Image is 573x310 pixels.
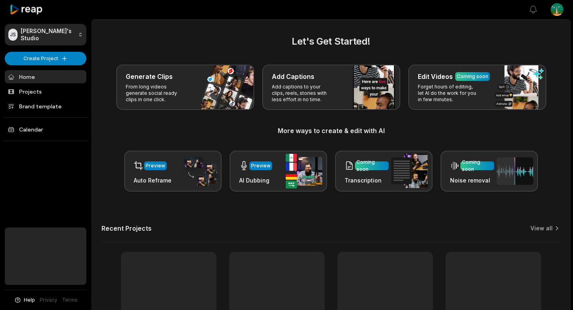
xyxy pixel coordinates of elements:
img: ai_dubbing.png [286,154,322,188]
h3: Transcription [345,176,389,184]
div: Coming soon [357,159,387,173]
a: Terms [62,296,78,304]
a: Brand template [5,100,86,113]
p: [PERSON_NAME]'s Studio [21,27,75,42]
h3: Edit Videos [418,72,453,81]
span: Help [24,296,35,304]
div: Coming soon [462,159,493,173]
h3: Auto Reframe [134,176,172,184]
h3: Noise removal [450,176,494,184]
img: transcription.png [391,154,428,188]
h3: Add Captions [272,72,314,81]
button: Create Project [5,52,86,65]
button: Help [14,296,35,304]
a: Home [5,70,86,83]
div: Preview [146,162,165,169]
h2: Recent Projects [101,224,152,232]
a: Projects [5,85,86,98]
p: Forget hours of editing, let AI do the work for you in few minutes. [418,84,479,103]
div: JS [8,29,18,41]
h2: Let's Get Started! [101,34,561,49]
a: Calendar [5,123,86,136]
a: Privacy [40,296,57,304]
img: noise_removal.png [497,157,533,185]
div: Coming soon [457,73,488,80]
p: Add captions to your clips, reels, stories with less effort in no time. [272,84,333,103]
p: From long videos generate social ready clips in one click. [126,84,187,103]
div: Preview [251,162,271,169]
h3: Generate Clips [126,72,173,81]
img: auto_reframe.png [180,156,217,187]
h3: More ways to create & edit with AI [101,126,561,135]
a: View all [530,224,553,232]
h3: AI Dubbing [239,176,272,184]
